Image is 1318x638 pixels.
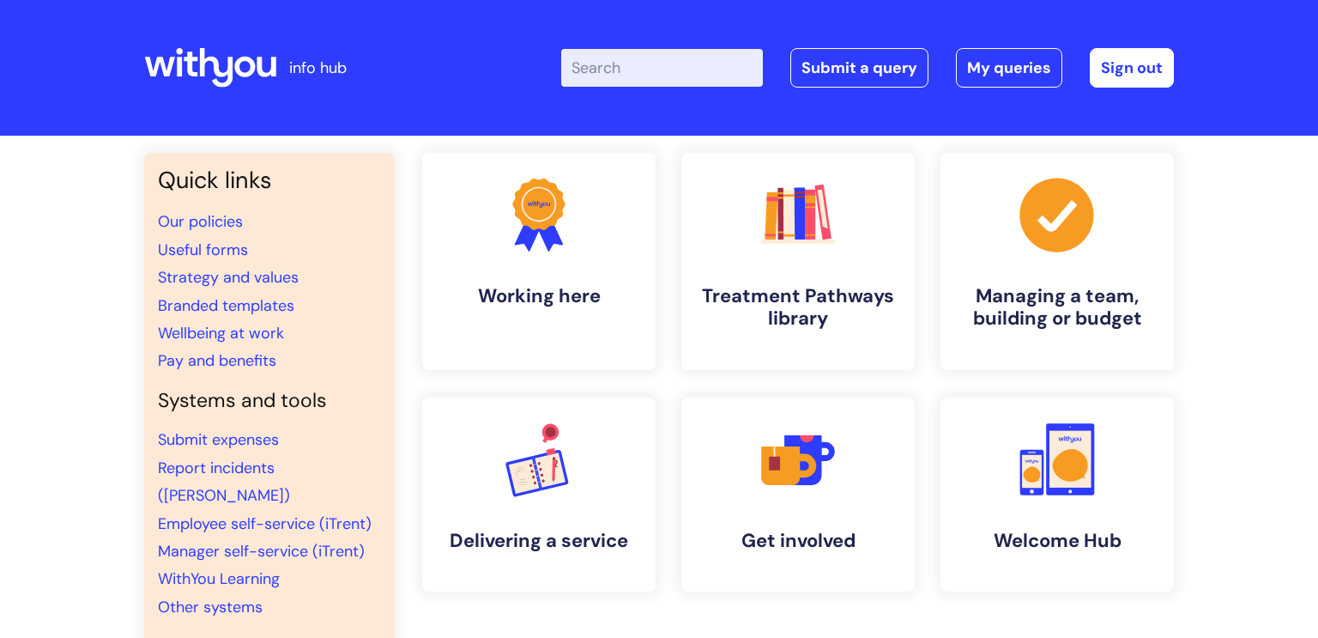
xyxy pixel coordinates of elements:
h4: Delivering a service [436,530,642,552]
a: Get involved [681,398,915,592]
a: Wellbeing at work [158,323,284,343]
a: Delivering a service [422,398,656,592]
a: WithYou Learning [158,568,280,589]
a: Branded templates [158,295,294,316]
a: Manager self-service (iTrent) [158,541,365,562]
a: Employee self-service (iTrent) [158,513,372,534]
a: Sign out [1090,48,1174,88]
a: Report incidents ([PERSON_NAME]) [158,458,290,506]
a: Treatment Pathways library [681,153,915,370]
input: Search [561,49,763,87]
a: Managing a team, building or budget [940,153,1174,370]
a: Submit a query [790,48,928,88]
a: Working here [422,153,656,370]
h4: Get involved [695,530,901,552]
h3: Quick links [158,167,381,194]
h4: Treatment Pathways library [695,285,901,331]
a: Welcome Hub [940,398,1174,592]
a: Pay and benefits [158,350,276,371]
a: Other systems [158,597,263,617]
div: | - [561,48,1174,88]
a: Strategy and values [158,267,299,288]
h4: Welcome Hub [954,530,1160,552]
h4: Working here [436,285,642,307]
h4: Systems and tools [158,389,381,413]
h4: Managing a team, building or budget [954,285,1160,331]
a: Useful forms [158,240,248,260]
a: Submit expenses [158,429,279,450]
p: info hub [289,54,347,82]
a: My queries [956,48,1062,88]
a: Our policies [158,211,243,232]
